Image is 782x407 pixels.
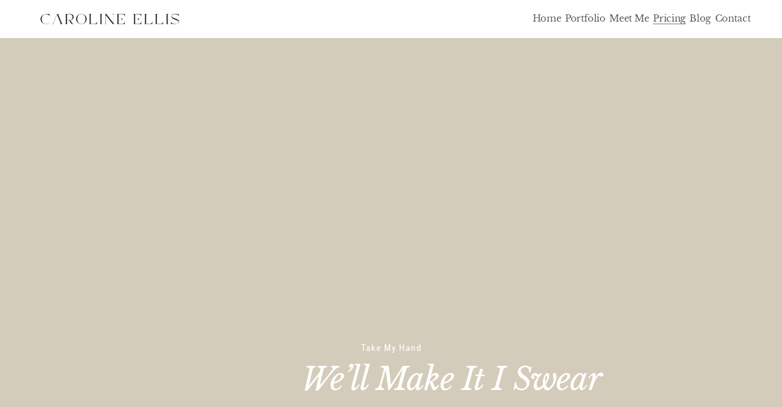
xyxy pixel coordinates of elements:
a: Meet Me [609,13,649,25]
a: Contact [715,13,751,25]
a: Portfolio [565,13,606,25]
a: Pricing [653,13,686,25]
a: Home [533,13,561,25]
a: Blog [689,13,711,25]
em: We’ll Make It I Swear [301,359,602,399]
span: Take My Hand [361,342,422,353]
img: Western North Carolina Faith Based Elopement Photographer [31,6,188,32]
